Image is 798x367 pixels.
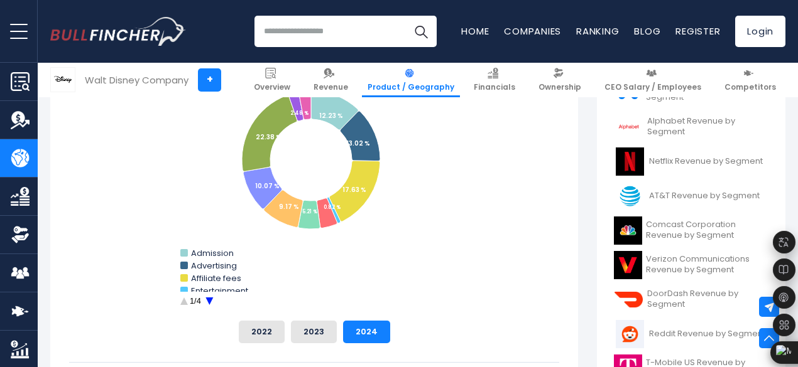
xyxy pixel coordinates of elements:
[254,82,290,92] span: Overview
[314,82,348,92] span: Revenue
[324,205,341,211] tspan: 0.82 %
[191,272,241,284] text: Affiliate fees
[538,82,581,92] span: Ownership
[649,156,763,167] span: Netflix Revenue by Segment
[191,247,234,259] text: Admission
[85,73,189,87] div: Walt Disney Company
[308,63,354,97] a: Revenue
[51,68,75,92] img: DIS logo
[606,110,776,144] a: Alphabet Revenue by Segment
[191,285,248,297] text: Entertainment
[735,16,785,47] a: Login
[191,260,237,272] text: Advertising
[255,181,280,191] tspan: 10.07 %
[319,111,343,120] tspan: 12.23 %
[291,321,337,343] button: 2023
[614,113,643,141] img: GOOGL logo
[647,116,768,137] span: Alphabet Revenue by Segment
[343,321,390,343] button: 2024
[290,110,309,117] tspan: 2.48 %
[614,320,645,348] img: RDDT logo
[256,132,281,142] tspan: 22.38 %
[474,82,515,92] span: Financials
[614,285,643,314] img: DASH logo
[461,24,489,38] a: Home
[606,179,776,213] a: AT&T Revenue by Segment
[647,289,768,310] span: DoorDash Revenue by Segment
[302,209,317,216] tspan: 5.21 %
[69,60,559,311] svg: Walt Disney Company's Revenue Share by Segment
[606,317,776,351] a: Reddit Revenue by Segment
[239,321,285,343] button: 2022
[50,17,186,46] img: Bullfincher logo
[646,82,768,103] span: Meta Platforms Revenue by Segment
[606,144,776,179] a: Netflix Revenue by Segment
[504,24,561,38] a: Companies
[719,63,782,97] a: Competitors
[279,202,299,211] tspan: 9.17 %
[198,68,221,92] a: +
[50,17,185,46] a: Go to homepage
[614,182,645,210] img: T logo
[604,82,701,92] span: CEO Salary / Employees
[606,248,776,282] a: Verizon Communications Revenue by Segment
[405,16,437,47] button: Search
[614,147,645,176] img: NFLX logo
[190,296,201,306] text: 1/4
[649,329,765,339] span: Reddit Revenue by Segment
[346,139,370,148] tspan: 13.02 %
[614,251,642,279] img: VZ logo
[342,185,366,194] tspan: 17.63 %
[576,24,619,38] a: Ranking
[248,63,296,97] a: Overview
[362,63,460,97] a: Product / Geography
[675,24,720,38] a: Register
[468,63,521,97] a: Financials
[606,213,776,248] a: Comcast Corporation Revenue by Segment
[11,225,30,244] img: Ownership
[614,216,642,245] img: CMCSA logo
[606,282,776,317] a: DoorDash Revenue by Segment
[649,191,760,201] span: AT&T Revenue by Segment
[533,63,587,97] a: Ownership
[724,82,776,92] span: Competitors
[646,254,768,275] span: Verizon Communications Revenue by Segment
[634,24,660,38] a: Blog
[646,220,768,241] span: Comcast Corporation Revenue by Segment
[368,82,454,92] span: Product / Geography
[599,63,707,97] a: CEO Salary / Employees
